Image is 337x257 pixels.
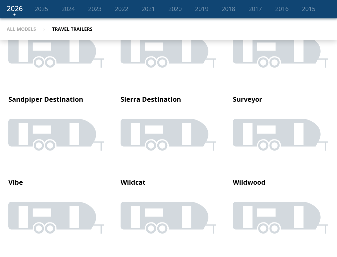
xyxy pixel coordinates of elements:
[112,4,224,87] a: Salem Hemisphere
[192,5,212,13] a: 2019
[233,95,328,103] span: Surveyor
[224,4,337,87] a: [GEOGRAPHIC_DATA]
[224,87,337,170] a: Surveyor
[112,87,224,170] a: Sierra Destination
[138,5,158,13] a: 2021
[224,170,337,253] a: Wildwood
[31,5,51,13] a: 2025
[7,23,36,35] a: All Models
[121,178,216,186] span: Wildcat
[245,5,265,13] a: 2017
[299,5,319,13] a: 2015
[165,5,185,13] a: 2020
[8,178,104,186] span: Vibe
[121,95,216,103] span: Sierra Destination
[85,5,105,13] a: 2023
[112,170,224,253] a: Wildcat
[112,5,132,13] a: 2022
[218,5,238,13] a: 2018
[3,3,27,13] a: 2026
[272,5,292,13] a: 2016
[8,95,104,103] span: Sandpiper Destination
[52,23,93,35] span: Travel Trailers
[58,5,78,13] a: 2024
[233,178,328,186] span: Wildwood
